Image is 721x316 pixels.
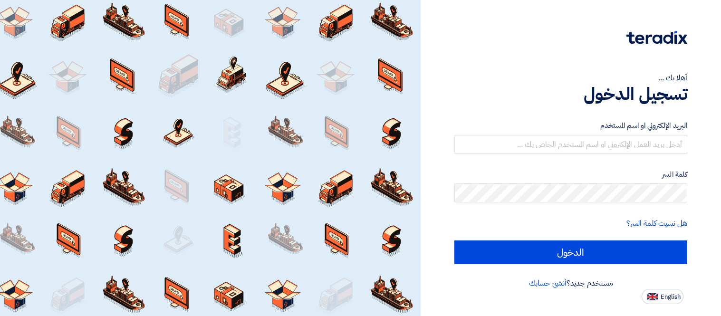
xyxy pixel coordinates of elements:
img: en-US.png [647,293,658,300]
button: English [642,289,683,304]
span: English [661,294,681,300]
div: مستخدم جديد؟ [454,278,687,289]
a: هل نسيت كلمة السر؟ [626,218,687,229]
label: البريد الإلكتروني او اسم المستخدم [454,120,687,131]
a: أنشئ حسابك [529,278,567,289]
div: أهلا بك ... [454,72,687,84]
h1: تسجيل الدخول [454,84,687,105]
img: Teradix logo [626,31,687,44]
input: أدخل بريد العمل الإلكتروني او اسم المستخدم الخاص بك ... [454,135,687,154]
input: الدخول [454,240,687,264]
label: كلمة السر [454,169,687,180]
